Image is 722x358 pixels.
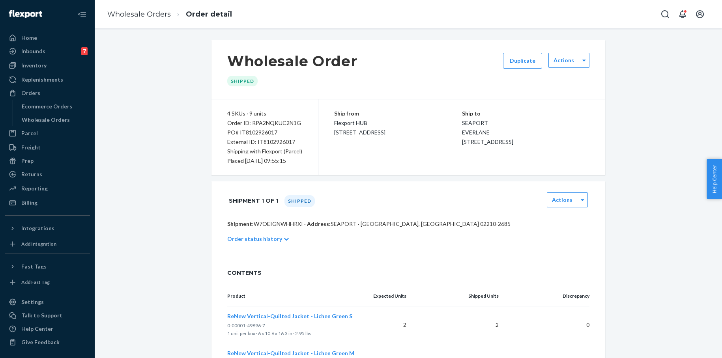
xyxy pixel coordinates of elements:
button: Integrations [5,222,90,235]
a: Settings [5,296,90,308]
a: Billing [5,196,90,209]
a: Home [5,32,90,44]
p: Product [227,293,361,300]
div: Billing [21,199,37,207]
div: Talk to Support [21,311,62,319]
div: PO# IT8102926017 [227,128,302,137]
h1: Wholesale Order [227,53,357,69]
img: Flexport logo [9,10,42,18]
p: W7OEIGNWHHRXI · SEAPORT · [GEOGRAPHIC_DATA], [GEOGRAPHIC_DATA] 02210-2685 [227,220,589,228]
a: Inventory [5,59,90,72]
a: Help Center [5,323,90,335]
button: Close Navigation [74,6,90,22]
div: Orders [21,89,40,97]
div: Parcel [21,129,38,137]
div: Wholesale Orders [22,116,70,124]
p: Expected Units [373,293,406,300]
span: Flexport HUB [STREET_ADDRESS] [334,119,385,136]
div: Order ID: RPA2NQKUC2N1G [227,118,302,128]
div: Shipped [284,195,315,207]
button: Open account menu [692,6,708,22]
span: SEAPORT EVERLANE [STREET_ADDRESS] [462,119,513,145]
div: Add Fast Tag [21,279,50,285]
a: Ecommerce Orders [18,100,90,113]
span: 0-00001-49896-7 [227,323,265,328]
button: Open notifications [675,6,690,22]
div: Fast Tags [21,263,47,270]
div: Give Feedback [21,338,60,346]
span: Address: [307,220,331,227]
button: Open Search Box [657,6,673,22]
a: Orders [5,87,90,99]
div: 4 SKUs · 9 units [227,109,302,118]
div: Shipped [227,76,258,86]
label: Actions [554,56,574,64]
p: Shipped Units [419,293,499,300]
span: CONTENTS [227,269,589,277]
p: Ship from [334,109,462,118]
div: 7 [81,47,88,55]
a: Freight [5,141,90,154]
button: ReNew Vertical-Quilted Jacket - Lichen Green S [227,312,352,320]
div: Integrations [21,224,54,232]
a: Wholesale Orders [107,10,171,19]
ol: breadcrumbs [101,3,238,26]
span: ReNew Vertical-Quilted Jacket - Lichen Green S [227,313,352,319]
div: External ID: IT8102926017 [227,137,302,147]
a: Add Integration [5,238,90,250]
button: ReNew Vertical-Quilted Jacket - Lichen Green M [227,349,354,357]
span: ReNew Vertical-Quilted Jacket - Lichen Green M [227,350,354,356]
div: Home [21,34,37,42]
button: Give Feedback [5,336,90,349]
button: Fast Tags [5,260,90,273]
p: Order status history [227,235,282,243]
div: Add Integration [21,241,56,247]
a: Parcel [5,127,90,140]
div: Placed [DATE] 09:55:15 [227,156,302,166]
div: Ecommerce Orders [22,103,72,110]
p: 1 unit per box · 6 x 10.6 x 16.3 in · 2.95 lbs [227,330,361,337]
a: Add Fast Tag [5,276,90,289]
p: Discrepancy [511,293,589,300]
a: Reporting [5,182,90,195]
div: Inventory [21,62,47,69]
p: Ship to [462,109,590,118]
a: Returns [5,168,90,181]
div: Settings [21,298,44,306]
div: Prep [21,157,34,165]
div: Replenishments [21,76,63,84]
a: Replenishments [5,73,90,86]
span: Shipment: [227,220,254,227]
p: 2 [373,321,406,329]
p: 0 [511,321,589,329]
button: Help Center [707,159,722,199]
div: Freight [21,144,41,151]
a: Talk to Support [5,309,90,322]
p: Shipping with Flexport (Parcel) [227,147,302,156]
div: Inbounds [21,47,45,55]
a: Inbounds7 [5,45,90,58]
div: Help Center [21,325,53,333]
h1: Shipment 1 of 1 [229,192,278,209]
div: Returns [21,170,42,178]
a: Order detail [186,10,232,19]
a: Prep [5,155,90,167]
label: Actions [552,196,572,204]
p: 2 [419,321,499,329]
div: Reporting [21,185,48,192]
a: Wholesale Orders [18,114,90,126]
button: Duplicate [503,53,542,69]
